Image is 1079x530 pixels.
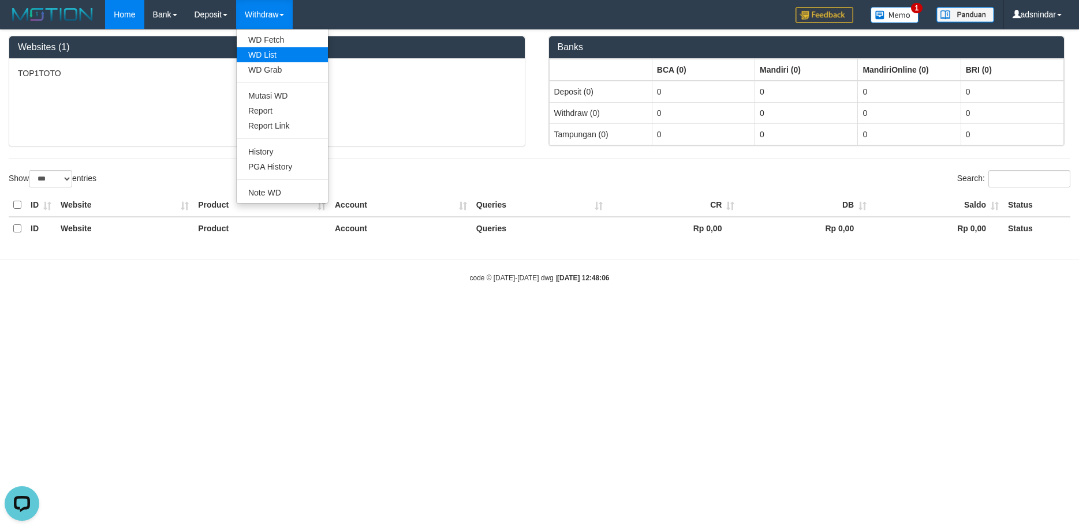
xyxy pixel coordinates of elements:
th: Product [193,194,330,217]
td: 0 [755,81,858,103]
h3: Banks [558,42,1056,52]
th: Product [193,217,330,240]
th: Website [56,217,193,240]
img: Feedback.jpg [796,7,853,23]
th: Rp 0,00 [871,217,1003,240]
td: 0 [755,123,858,145]
th: Website [56,194,193,217]
button: Open LiveChat chat widget [5,5,39,39]
th: CR [607,194,740,217]
img: panduan.png [936,7,994,22]
label: Search: [957,170,1070,187]
td: 0 [652,102,755,123]
a: WD Grab [237,62,328,77]
span: 1 [911,3,923,13]
th: DB [739,194,871,217]
a: Mutasi WD [237,88,328,103]
img: MOTION_logo.png [9,6,96,23]
td: 0 [755,102,858,123]
h3: Websites (1) [18,42,516,52]
select: Showentries [29,170,72,187]
img: Button%20Memo.svg [871,7,919,23]
th: Account [330,217,472,240]
label: Show entries [9,170,96,187]
th: Saldo [871,194,1003,217]
a: Note WD [237,185,328,200]
td: 0 [961,102,1063,123]
strong: [DATE] 12:48:06 [557,274,609,282]
th: Rp 0,00 [607,217,740,240]
th: Queries [472,217,607,240]
input: Search: [988,170,1070,187]
th: Group: activate to sort column ascending [652,59,755,81]
th: Group: activate to sort column ascending [961,59,1063,81]
p: TOP1TOTO [18,67,516,79]
td: Withdraw (0) [549,102,652,123]
small: code © [DATE]-[DATE] dwg | [470,274,610,282]
th: Group: activate to sort column ascending [549,59,652,81]
th: Queries [472,194,607,217]
th: ID [26,194,56,217]
td: 0 [858,123,961,145]
td: 0 [961,81,1063,103]
th: Status [1003,194,1070,217]
a: PGA History [237,159,328,174]
a: History [237,144,328,159]
th: Account [330,194,472,217]
th: ID [26,217,56,240]
a: WD List [237,47,328,62]
td: 0 [652,123,755,145]
a: Report [237,103,328,118]
td: Deposit (0) [549,81,652,103]
td: 0 [652,81,755,103]
th: Group: activate to sort column ascending [755,59,858,81]
td: 0 [858,81,961,103]
a: Report Link [237,118,328,133]
td: 0 [961,123,1063,145]
th: Status [1003,217,1070,240]
th: Group: activate to sort column ascending [858,59,961,81]
a: WD Fetch [237,32,328,47]
th: Rp 0,00 [739,217,871,240]
td: Tampungan (0) [549,123,652,145]
td: 0 [858,102,961,123]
